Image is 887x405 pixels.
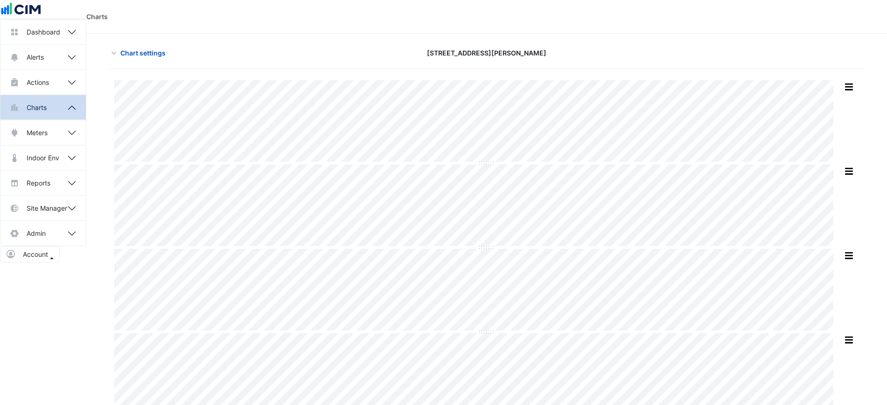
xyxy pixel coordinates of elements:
[0,70,86,95] button: Actions
[10,178,19,188] app-icon: Reports
[10,229,19,238] app-icon: Admin
[10,103,19,112] app-icon: Charts
[27,178,50,188] span: Reports
[0,171,86,195] button: Reports
[10,204,19,213] app-icon: Site Manager
[839,81,858,93] button: More Options
[0,196,86,220] button: Site Manager
[27,52,44,62] span: Alerts
[0,145,86,170] button: Indoor Env
[10,53,19,62] app-icon: Alerts
[10,78,19,87] app-icon: Actions
[120,48,166,58] span: Chart settings
[839,165,858,177] button: More Options
[0,120,86,145] button: Meters
[0,221,86,246] button: Admin
[27,77,49,87] span: Actions
[86,12,108,21] div: Charts
[839,334,858,346] button: More Options
[27,103,47,112] span: Charts
[0,20,86,44] button: Dashboard
[27,228,46,238] span: Admin
[10,153,19,163] app-icon: Indoor Env
[27,203,67,213] span: Site Manager
[27,153,59,163] span: Indoor Env
[10,128,19,137] app-icon: Meters
[0,45,86,69] button: Alerts
[427,48,546,58] span: [STREET_ADDRESS][PERSON_NAME]
[23,249,48,259] span: Account
[27,128,48,137] span: Meters
[0,95,86,120] button: Charts
[109,45,172,61] button: Chart settings
[27,27,60,37] span: Dashboard
[10,27,19,37] app-icon: Dashboard
[839,250,858,261] button: More Options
